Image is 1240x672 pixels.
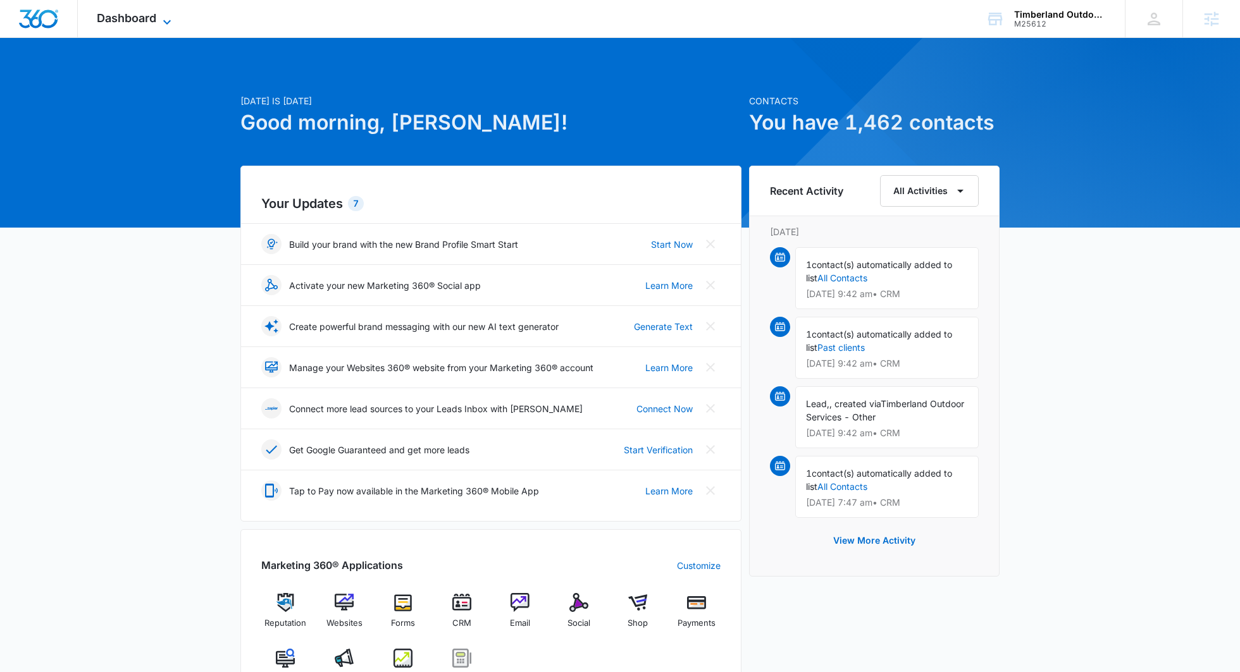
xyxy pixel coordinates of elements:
[806,290,968,298] p: [DATE] 9:42 am • CRM
[97,11,156,25] span: Dashboard
[348,196,364,211] div: 7
[289,402,583,415] p: Connect more lead sources to your Leads Inbox with [PERSON_NAME]
[821,525,928,556] button: View More Activity
[289,279,481,292] p: Activate your new Marketing 360® Social app
[817,342,865,353] a: Past clients
[806,359,968,368] p: [DATE] 9:42 am • CRM
[770,183,843,199] h6: Recent Activity
[261,558,403,573] h2: Marketing 360® Applications
[636,402,693,415] a: Connect Now
[677,559,721,572] a: Customize
[817,481,867,492] a: All Contacts
[829,398,881,409] span: , created via
[806,398,829,409] span: Lead,
[672,593,721,638] a: Payments
[645,279,693,292] a: Learn More
[651,238,693,251] a: Start Now
[624,443,693,456] a: Start Verification
[806,468,812,479] span: 1
[1014,9,1107,20] div: account name
[700,439,721,460] button: Close
[614,593,662,638] a: Shop
[645,484,693,498] a: Learn More
[452,617,471,630] span: CRM
[806,429,968,437] p: [DATE] 9:42 am • CRM
[634,320,693,333] a: Generate Text
[628,617,648,630] span: Shop
[264,617,306,630] span: Reputation
[749,94,1000,107] p: Contacts
[806,259,952,283] span: contact(s) automatically added to list
[645,361,693,374] a: Learn More
[770,225,979,238] p: [DATE]
[289,238,518,251] p: Build your brand with the new Brand Profile Smart Start
[806,329,812,339] span: 1
[806,259,812,270] span: 1
[391,617,415,630] span: Forms
[289,320,559,333] p: Create powerful brand messaging with our new AI text generator
[320,593,369,638] a: Websites
[240,94,741,107] p: [DATE] is [DATE]
[1014,20,1107,28] div: account id
[806,329,952,353] span: contact(s) automatically added to list
[806,498,968,507] p: [DATE] 7:47 am • CRM
[880,175,979,207] button: All Activities
[678,617,716,630] span: Payments
[555,593,604,638] a: Social
[379,593,428,638] a: Forms
[326,617,363,630] span: Websites
[289,443,469,456] p: Get Google Guaranteed and get more leads
[749,107,1000,138] h1: You have 1,462 contacts
[700,275,721,295] button: Close
[700,234,721,254] button: Close
[700,357,721,377] button: Close
[240,107,741,138] h1: Good morning, [PERSON_NAME]!
[510,617,530,630] span: Email
[700,398,721,418] button: Close
[700,316,721,336] button: Close
[289,361,593,374] p: Manage your Websites 360® website from your Marketing 360® account
[437,593,486,638] a: CRM
[261,194,721,213] h2: Your Updates
[496,593,545,638] a: Email
[567,617,590,630] span: Social
[806,468,952,492] span: contact(s) automatically added to list
[817,272,867,283] a: All Contacts
[261,593,310,638] a: Reputation
[806,398,964,422] span: Timberland Outdoor Services - Other
[700,480,721,501] button: Close
[289,484,539,498] p: Tap to Pay now available in the Marketing 360® Mobile App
